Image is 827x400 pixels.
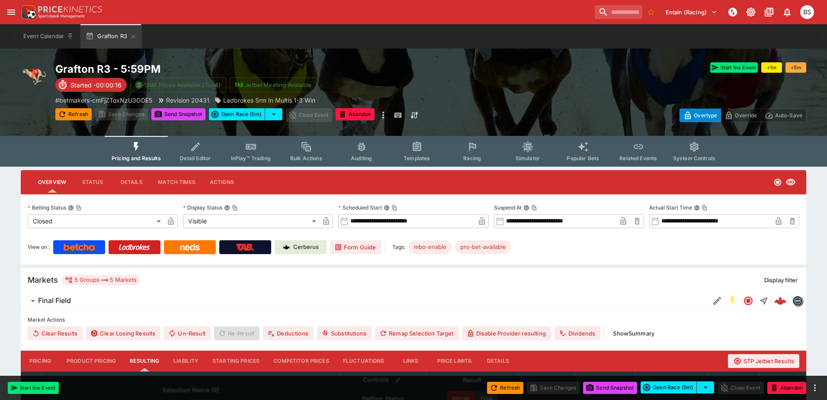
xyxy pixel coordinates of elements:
[619,155,657,161] span: Related Events
[767,383,806,391] span: Mark an event as closed and abandoned.
[478,351,517,371] button: Details
[119,244,150,251] img: Ladbrokes
[202,172,241,193] button: Actions
[28,240,50,254] label: View on :
[810,383,820,393] button: more
[28,204,66,211] p: Betting Status
[293,243,319,252] p: Cerberus
[21,292,709,310] button: Final Field
[523,205,529,211] button: Suspend AtCopy To Clipboard
[330,240,381,254] a: Form Guide
[793,296,802,306] img: betmakers
[21,351,60,371] button: Pricing
[86,326,160,340] button: Clear Losing Results
[209,108,282,120] div: split button
[351,155,372,161] span: Auditing
[73,172,112,193] button: Status
[404,155,430,161] span: Templates
[112,172,151,193] button: Details
[756,293,772,309] button: Straight
[180,155,211,161] span: Detail Editor
[266,351,336,371] button: Competitor Prices
[164,326,210,340] button: Un-Result
[735,111,757,120] p: Override
[378,108,388,122] button: more
[317,326,372,340] button: Substitutions
[595,5,642,19] input: search
[779,4,795,20] button: Notifications
[60,351,123,371] button: Product Pricing
[28,326,83,340] button: Clear Results
[71,81,122,90] p: Started -00:00:16
[728,354,799,368] button: STP Jetbet Results
[336,351,391,371] button: Fluctuations
[338,204,382,211] p: Scheduled Start
[55,96,152,105] p: Copy To Clipboard
[743,296,753,306] svg: Closed
[76,205,82,211] button: Copy To Clipboard
[761,4,777,20] button: Documentation
[336,108,375,120] button: Abandon
[112,155,161,161] span: Pricing and Results
[608,326,660,340] button: ShowSummary
[19,3,36,21] img: PriceKinetics Logo
[167,351,205,371] button: Liability
[68,205,74,211] button: Betting StatusCopy To Clipboard
[18,24,79,48] button: Event Calendar
[773,178,782,187] svg: Closed
[21,62,48,90] img: greyhound_racing.png
[28,275,58,285] h5: Markets
[223,96,315,105] p: Ladbrokes Srm In Multis 1-3 Win
[785,177,796,187] svg: Visible
[231,155,271,161] span: InPlay™ Trading
[740,293,756,309] button: Closed
[8,382,59,394] button: Start the Event
[567,155,599,161] span: Popular Bets
[209,108,265,120] button: Open Race (5m)
[28,214,164,228] div: Closed
[151,172,202,193] button: Match Times
[680,109,806,122] div: Start From
[409,240,452,254] div: Betting Target: cerberus
[641,381,697,394] button: Open Race (5m)
[64,244,95,251] img: Betcha
[494,204,522,211] p: Suspend At
[230,77,317,92] button: Jetbet Meeting Available
[455,240,511,254] div: Betting Target: cerberus
[55,108,92,120] button: Refresh
[531,205,537,211] button: Copy To Clipboard
[798,3,817,22] button: Brendan Scoble
[290,155,322,161] span: Bulk Actions
[392,374,404,386] button: Bulk edit
[236,244,254,251] img: TabNZ
[166,96,209,105] p: Revision 20431
[3,4,19,20] button: open drawer
[644,5,658,19] button: No Bookmarks
[65,275,137,285] div: 5 Groups 5 Markets
[205,351,266,371] button: Starting Prices
[759,273,803,287] button: Display filter
[28,313,799,326] label: Market Actions
[772,292,789,310] a: 8c3d4dd5-4add-4235-b5b2-cbf93ccdfa9d
[430,351,479,371] button: Price Limits
[283,244,290,251] img: Cerberus
[215,96,315,105] div: Ladbrokes Srm In Multis 1-3 Win
[775,111,802,120] p: Auto-Save
[800,5,814,19] div: Brendan Scoble
[384,205,390,211] button: Scheduled StartCopy To Clipboard
[455,243,511,252] span: pro-bet-available
[80,24,142,48] button: Grafton R3
[409,243,452,252] span: mbo-enable
[743,4,759,20] button: Toggle light/dark mode
[721,109,761,122] button: Override
[38,296,71,305] h6: Final Field
[680,109,721,122] button: Overtype
[487,382,523,394] button: Refresh
[234,81,243,89] img: jetbet-logo.svg
[123,351,166,371] button: Resulting
[105,136,722,167] div: Event type filters
[275,240,327,254] a: Cerberus
[391,205,397,211] button: Copy To Clipboard
[392,240,405,254] label: Tags:
[180,244,199,251] img: Neds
